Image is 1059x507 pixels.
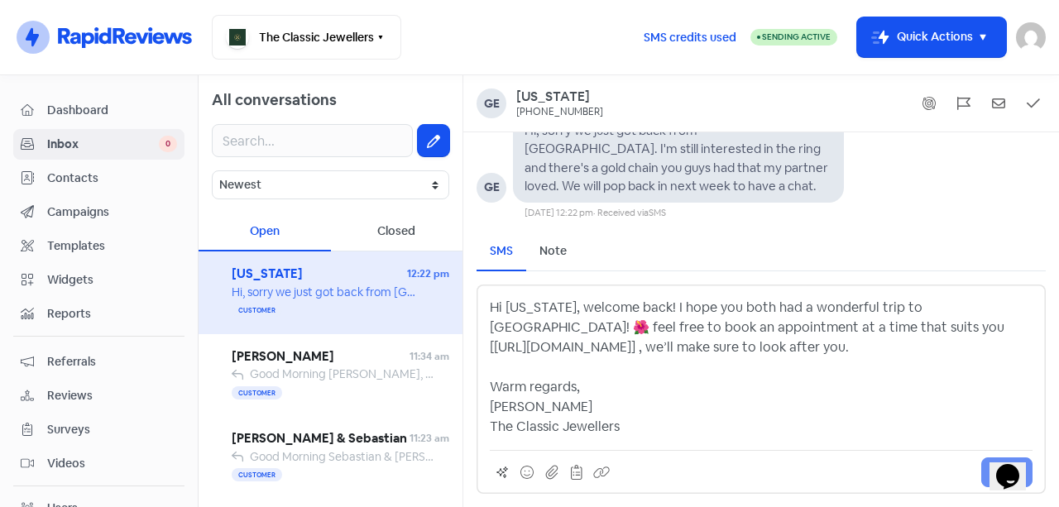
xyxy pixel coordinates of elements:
[47,237,177,255] span: Templates
[516,106,603,119] div: [PHONE_NUMBER]
[13,197,184,227] a: Campaigns
[477,88,506,118] div: Ge
[649,207,666,218] span: SMS
[13,299,184,329] a: Reports
[232,304,282,317] span: Customer
[47,421,177,438] span: Surveys
[516,88,606,106] a: [US_STATE]
[857,17,1006,57] button: Quick Actions
[990,441,1042,490] iframe: chat widget
[47,203,177,221] span: Campaigns
[232,429,410,448] span: [PERSON_NAME] & Sebastian
[1021,91,1046,116] button: Mark as closed
[644,29,736,46] span: SMS credits used
[13,347,184,377] a: Referrals
[410,349,449,364] span: 11:34 am
[593,206,666,220] div: · Received via
[917,91,942,116] button: Show system messages
[13,414,184,445] a: Surveys
[750,27,837,47] a: Sending Active
[539,242,567,260] div: Note
[951,91,976,116] button: Flag conversation
[47,102,177,119] span: Dashboard
[232,265,407,284] span: [US_STATE]
[159,136,177,152] span: 0
[13,448,184,479] a: Videos
[13,129,184,160] a: Inbox 0
[47,170,177,187] span: Contacts
[407,266,449,281] span: 12:22 pm
[13,265,184,295] a: Widgets
[232,347,410,366] span: [PERSON_NAME]
[232,468,282,481] span: Customer
[331,213,463,251] div: Closed
[47,387,177,404] span: Reviews
[13,380,184,411] a: Reviews
[47,271,177,289] span: Widgets
[762,31,831,42] span: Sending Active
[525,206,593,220] div: [DATE] 12:22 pm
[47,353,177,371] span: Referrals
[1016,22,1046,52] img: User
[630,27,750,45] a: SMS credits used
[490,242,513,260] div: SMS
[47,455,177,472] span: Videos
[13,95,184,126] a: Dashboard
[212,90,337,109] span: All conversations
[212,124,413,157] input: Search...
[212,15,401,60] button: The Classic Jewellers
[232,386,282,399] span: Customer
[490,298,1033,437] p: Hi [US_STATE], welcome back! I hope you both had a wonderful trip to [GEOGRAPHIC_DATA]! 🌺 feel fr...
[47,305,177,323] span: Reports
[986,91,1011,116] button: Mark as unread
[199,213,331,251] div: Open
[13,231,184,261] a: Templates
[13,163,184,194] a: Contacts
[47,136,159,153] span: Inbox
[477,173,506,203] div: GE
[410,431,449,446] span: 11:23 am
